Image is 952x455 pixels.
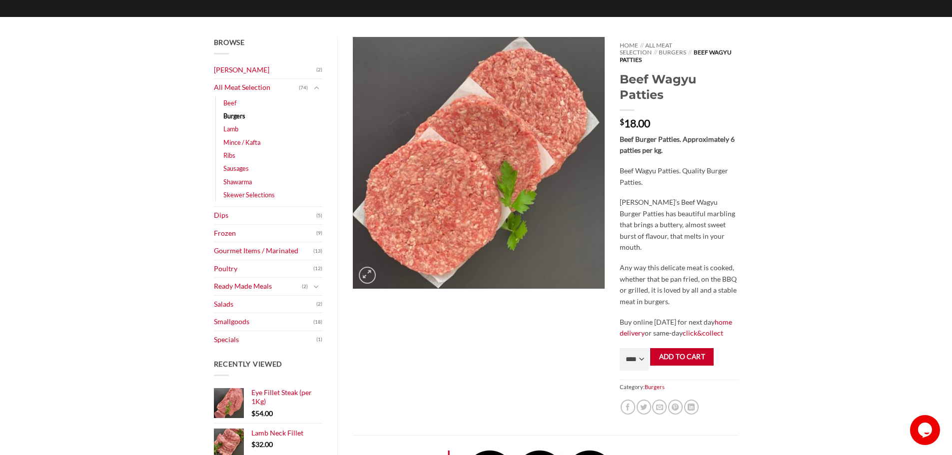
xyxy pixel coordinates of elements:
a: Eye Fillet Steak (per 1Kg) [251,388,323,407]
a: All Meat Selection [214,79,299,96]
a: Burgers [223,109,245,122]
bdi: 54.00 [251,409,273,418]
iframe: chat widget [910,415,942,445]
span: $ [251,440,255,449]
span: (13) [313,244,322,259]
img: Beef Wagyu Patties [353,37,605,289]
a: Salads [214,296,317,313]
span: Browse [214,38,245,46]
a: Ribs [223,149,235,162]
span: (18) [313,315,322,330]
button: Add to cart [650,348,714,366]
a: Burgers [659,48,686,56]
a: Share on LinkedIn [684,400,699,414]
a: Specials [214,331,317,349]
span: Recently Viewed [214,360,283,368]
strong: Beef Burger Patties. Approximately 6 patties per kg. [620,135,735,155]
a: Lamb Neck Fillet [251,429,323,438]
span: (2) [316,62,322,77]
a: Frozen [214,225,317,242]
span: $ [620,118,624,126]
span: Category: [620,380,738,394]
p: Beef Wagyu Patties. Quality Burger Patties. [620,165,738,188]
a: Dips [214,207,317,224]
span: Eye Fillet Steak (per 1Kg) [251,388,312,406]
span: // [688,48,692,56]
a: Beef [223,96,236,109]
bdi: 32.00 [251,440,273,449]
span: Lamb Neck Fillet [251,429,303,437]
span: (9) [316,226,322,241]
span: // [654,48,657,56]
span: (2) [302,279,308,294]
a: Skewer Selections [223,188,275,201]
p: [PERSON_NAME]’s Beef Wagyu Burger Patties has beautiful marbling that brings a buttery, almost sw... [620,197,738,253]
a: Lamb [223,122,238,135]
a: Email to a Friend [652,400,667,414]
a: Share on Twitter [637,400,651,414]
a: Ready Made Meals [214,278,302,295]
button: Toggle [310,82,322,93]
p: Any way this delicate meat is cooked, whether that be pan fried, on the BBQ or grilled, it is lov... [620,262,738,307]
a: Gourmet Items / Marinated [214,242,314,260]
a: click&collect [683,329,723,337]
a: Sausages [223,162,249,175]
a: Zoom [359,267,376,284]
a: Share on Facebook [621,400,635,414]
p: Buy online [DATE] for next day or same-day [620,317,738,339]
a: All Meat Selection [620,41,672,56]
a: Poultry [214,260,314,278]
a: Pin on Pinterest [668,400,683,414]
a: [PERSON_NAME] [214,61,317,79]
span: (74) [299,80,308,95]
span: (2) [316,297,322,312]
h1: Beef Wagyu Patties [620,71,738,102]
a: Mince / Kafta [223,136,260,149]
span: // [640,41,644,49]
span: (1) [316,332,322,347]
bdi: 18.00 [620,117,650,129]
button: Toggle [310,281,322,292]
span: $ [251,409,255,418]
span: Beef Wagyu Patties [620,48,731,63]
a: Burgers [645,384,665,390]
span: (5) [316,208,322,223]
a: Smallgoods [214,313,314,331]
a: Shawarma [223,175,252,188]
span: (12) [313,261,322,276]
a: Home [620,41,638,49]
